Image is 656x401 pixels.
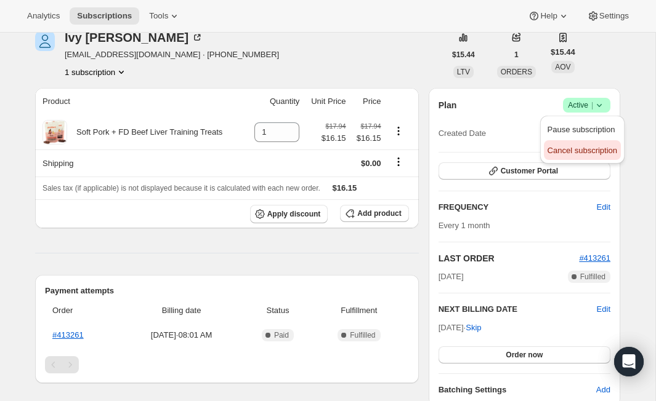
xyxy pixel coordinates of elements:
[357,208,401,218] span: Add product
[439,323,482,332] span: [DATE] ·
[325,122,346,130] small: $17.94
[614,347,644,376] div: Open Intercom Messenger
[439,127,486,140] span: Created Date
[506,350,543,360] span: Order now
[551,46,575,58] span: $15.44
[599,11,629,21] span: Settings
[389,155,408,169] button: Shipping actions
[466,322,481,334] span: Skip
[20,7,67,25] button: Analytics
[544,119,621,139] button: Pause subscription
[43,184,320,193] span: Sales tax (if applicable) is not displayed because it is calculated with each new order.
[555,63,570,71] span: AOV
[439,384,596,396] h6: Batching Settings
[246,304,309,317] span: Status
[439,346,610,363] button: Order now
[596,384,610,396] span: Add
[65,31,203,44] div: Ivy [PERSON_NAME]
[589,197,618,217] button: Edit
[70,7,139,25] button: Subscriptions
[27,11,60,21] span: Analytics
[514,50,519,60] span: 1
[579,252,610,264] button: #413261
[350,330,375,340] span: Fulfilled
[350,88,385,115] th: Price
[445,46,482,63] button: $15.44
[597,201,610,213] span: Edit
[580,272,605,282] span: Fulfilled
[250,205,328,223] button: Apply discount
[267,209,321,219] span: Apply discount
[45,285,409,297] h2: Payment attempts
[544,140,621,160] button: Cancel subscription
[124,304,239,317] span: Billing date
[333,183,357,193] span: $16.15
[35,88,246,115] th: Product
[35,31,55,51] span: Ivy Whaley
[439,303,597,316] h2: NEXT BILLING DATE
[354,132,381,145] span: $16.15
[322,132,346,145] span: $16.15
[580,7,636,25] button: Settings
[548,125,615,134] span: Pause subscription
[501,68,532,76] span: ORDERS
[439,162,610,180] button: Customer Portal
[439,271,464,283] span: [DATE]
[303,88,349,115] th: Unit Price
[149,11,168,21] span: Tools
[65,49,279,61] span: [EMAIL_ADDRESS][DOMAIN_NAME] · [PHONE_NUMBER]
[591,100,593,110] span: |
[43,120,67,145] img: product img
[124,329,239,341] span: [DATE] · 08:01 AM
[45,297,120,324] th: Order
[579,253,610,263] a: #413261
[568,99,605,111] span: Active
[589,380,618,400] button: Add
[77,11,132,21] span: Subscriptions
[457,68,470,76] span: LTV
[340,205,408,222] button: Add product
[389,124,408,138] button: Product actions
[548,146,617,155] span: Cancel subscription
[45,356,409,373] nav: Pagination
[597,303,610,316] button: Edit
[360,122,381,130] small: $17.94
[67,126,222,138] div: Soft Pork + FD Beef Liver Training Treats
[439,201,597,213] h2: FREQUENCY
[317,304,402,317] span: Fulfillment
[520,7,577,25] button: Help
[458,318,488,338] button: Skip
[452,50,475,60] span: $15.44
[439,221,490,230] span: Every 1 month
[65,66,128,78] button: Product actions
[540,11,557,21] span: Help
[246,88,304,115] th: Quantity
[274,330,289,340] span: Paid
[361,159,381,168] span: $0.00
[501,166,558,176] span: Customer Portal
[35,149,246,177] th: Shipping
[439,252,580,264] h2: LAST ORDER
[439,99,457,111] h2: Plan
[142,7,188,25] button: Tools
[52,330,84,339] a: #413261
[507,46,526,63] button: 1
